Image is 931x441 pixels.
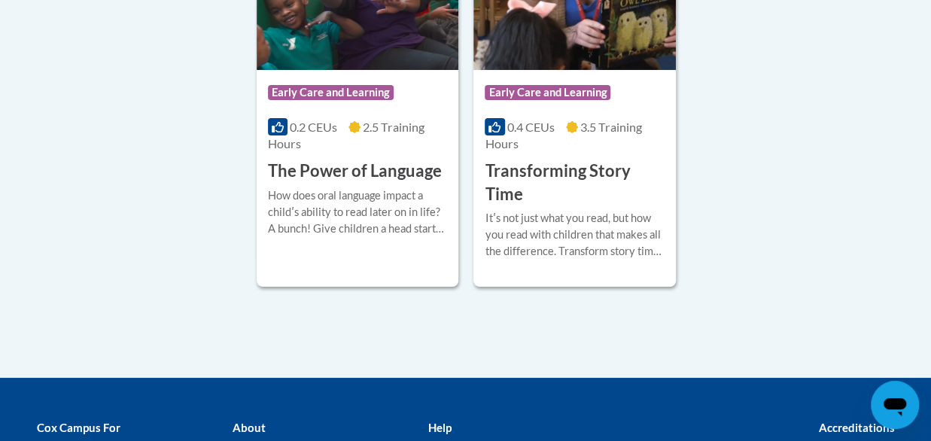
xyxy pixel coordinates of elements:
[268,85,394,100] span: Early Care and Learning
[819,421,895,434] b: Accreditations
[485,120,641,151] span: 3.5 Training Hours
[268,120,424,151] span: 2.5 Training Hours
[485,160,664,206] h3: Transforming Story Time
[485,210,664,260] div: Itʹs not just what you read, but how you read with children that makes all the difference. Transf...
[37,421,120,434] b: Cox Campus For
[485,85,610,100] span: Early Care and Learning
[871,381,919,429] iframe: Button to launch messaging window
[232,421,265,434] b: About
[268,160,442,183] h3: The Power of Language
[290,120,337,134] span: 0.2 CEUs
[507,120,555,134] span: 0.4 CEUs
[427,421,451,434] b: Help
[268,187,447,237] div: How does oral language impact a childʹs ability to read later on in life? A bunch! Give children ...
